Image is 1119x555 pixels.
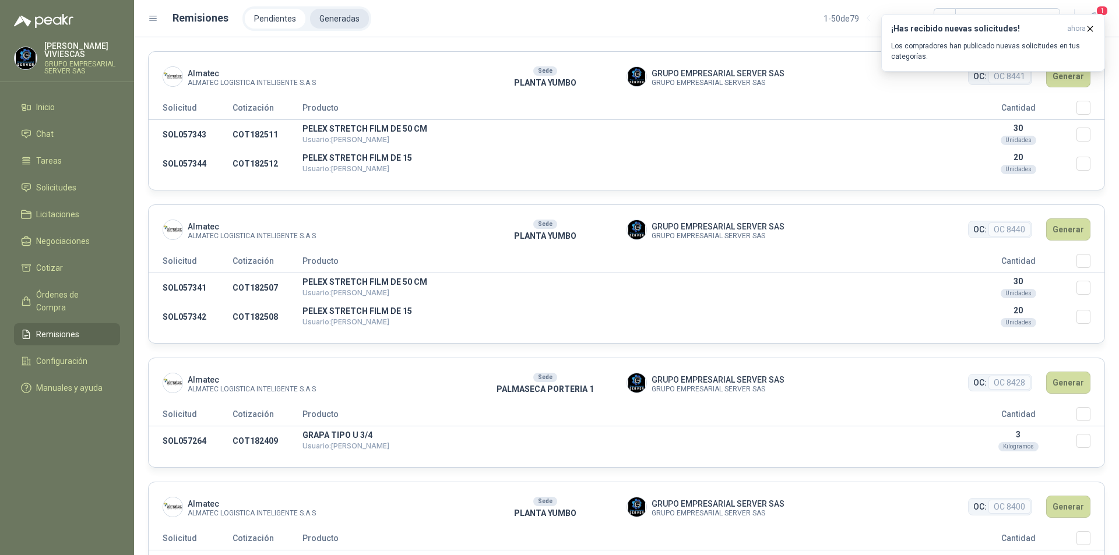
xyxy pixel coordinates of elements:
div: Unidades [1001,136,1036,145]
span: OC 8400 [988,500,1030,514]
p: PLANTA YUMBO [464,76,627,89]
p: 20 [960,153,1076,162]
td: COT182508 [233,302,302,331]
li: Generadas [310,9,369,29]
span: OC: [973,500,987,513]
div: Sede [533,220,557,229]
img: Company Logo [163,497,182,517]
a: Chat [14,123,120,145]
a: Solicitudes [14,176,120,199]
p: 3 [960,430,1076,439]
span: Usuario: [PERSON_NAME] [302,441,389,450]
p: 20 [960,306,1076,315]
th: Solicitud [149,531,233,550]
span: Manuales y ayuda [36,381,103,394]
a: Remisiones [14,323,120,345]
span: Usuario: [PERSON_NAME] [302,317,389,326]
img: Company Logo [627,220,646,239]
div: Unidades [1001,165,1036,174]
td: Seleccionar/deseleccionar [1076,149,1104,178]
p: 30 [960,277,1076,286]
th: Producto [302,254,960,273]
span: Almatec [188,497,316,510]
span: Almatec [188,220,316,233]
th: Cantidad [960,254,1076,273]
a: Tareas [14,150,120,172]
span: Chat [36,128,54,140]
span: Inicio [36,101,55,114]
h3: ¡Has recibido nuevas solicitudes! [891,24,1062,34]
p: [PERSON_NAME] VIVIESCAS [44,42,120,58]
p: PELEX STRETCH FILM DE 15 [302,307,960,315]
span: ahora [1067,24,1086,34]
td: COT182512 [233,149,302,178]
td: SOL057341 [149,273,233,303]
div: Sede [533,66,557,76]
a: Pendientes [245,9,305,29]
td: COT182511 [233,120,302,150]
td: SOL057342 [149,302,233,331]
img: Company Logo [627,67,646,86]
p: PELEX STRETCH FILM DE 50 CM [302,125,960,133]
th: Seleccionar/deseleccionar [1076,101,1104,120]
span: Tareas [36,154,62,167]
span: OC: [973,376,987,389]
span: Remisiones [36,328,79,341]
div: Unidades [1001,289,1036,298]
button: ¡Has recibido nuevas solicitudes!ahora Los compradores han publicado nuevas solicitudes en tus ca... [881,14,1105,72]
th: Solicitud [149,254,233,273]
a: Cotizar [14,257,120,279]
a: Órdenes de Compra [14,284,120,319]
th: Seleccionar/deseleccionar [1076,531,1104,550]
span: GRUPO EMPRESARIAL SERVER SAS [652,510,784,517]
th: Seleccionar/deseleccionar [1076,254,1104,273]
span: Órdenes de Compra [36,288,109,314]
button: Generar [1046,218,1090,241]
img: Company Logo [163,67,182,86]
img: Company Logo [163,220,182,239]
th: Cantidad [960,407,1076,426]
span: GRUPO EMPRESARIAL SERVER SAS [652,373,784,386]
td: SOL057264 [149,426,233,456]
img: Company Logo [627,497,646,517]
td: COT182507 [233,273,302,303]
span: Licitaciones [36,208,79,221]
button: 1 [1084,8,1105,29]
span: Usuario: [PERSON_NAME] [302,164,389,173]
div: Sede [533,373,557,382]
p: Los compradores han publicado nuevas solicitudes en tus categorías. [891,41,1095,62]
span: Configuración [36,355,87,367]
span: Cotizar [36,261,63,274]
img: Company Logo [627,373,646,393]
span: ALMATEC LOGISTICA INTELIGENTE S.A.S [188,386,316,393]
th: Solicitud [149,101,233,120]
th: Producto [302,407,960,426]
span: ALMATEC LOGISTICA INTELIGENTE S.A.S [188,233,316,239]
th: Producto [302,101,960,120]
th: Cantidad [960,531,1076,550]
div: 1 - 50 de 79 [824,9,896,28]
div: Kilogramos [998,442,1039,451]
th: Cotización [233,407,302,426]
th: Producto [302,531,960,550]
button: Generar [1046,496,1090,518]
button: Generar [1046,372,1090,394]
p: GRAPA TIPO U 3/4 [302,431,960,439]
span: GRUPO EMPRESARIAL SERVER SAS [652,67,784,80]
div: Sede [533,497,557,506]
span: Solicitudes [36,181,76,194]
p: PELEX STRETCH FILM DE 15 [302,154,960,162]
td: COT182409 [233,426,302,456]
img: Company Logo [15,47,37,69]
p: 30 [960,123,1076,133]
td: Seleccionar/deseleccionar [1076,273,1104,303]
th: Cotización [233,101,302,120]
span: Negociaciones [36,235,90,248]
th: Solicitud [149,407,233,426]
span: GRUPO EMPRESARIAL SERVER SAS [652,497,784,510]
a: Negociaciones [14,230,120,252]
p: PLANTA YUMBO [464,229,627,242]
span: GRUPO EMPRESARIAL SERVER SAS [652,220,784,233]
td: Seleccionar/deseleccionar [1076,120,1104,150]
